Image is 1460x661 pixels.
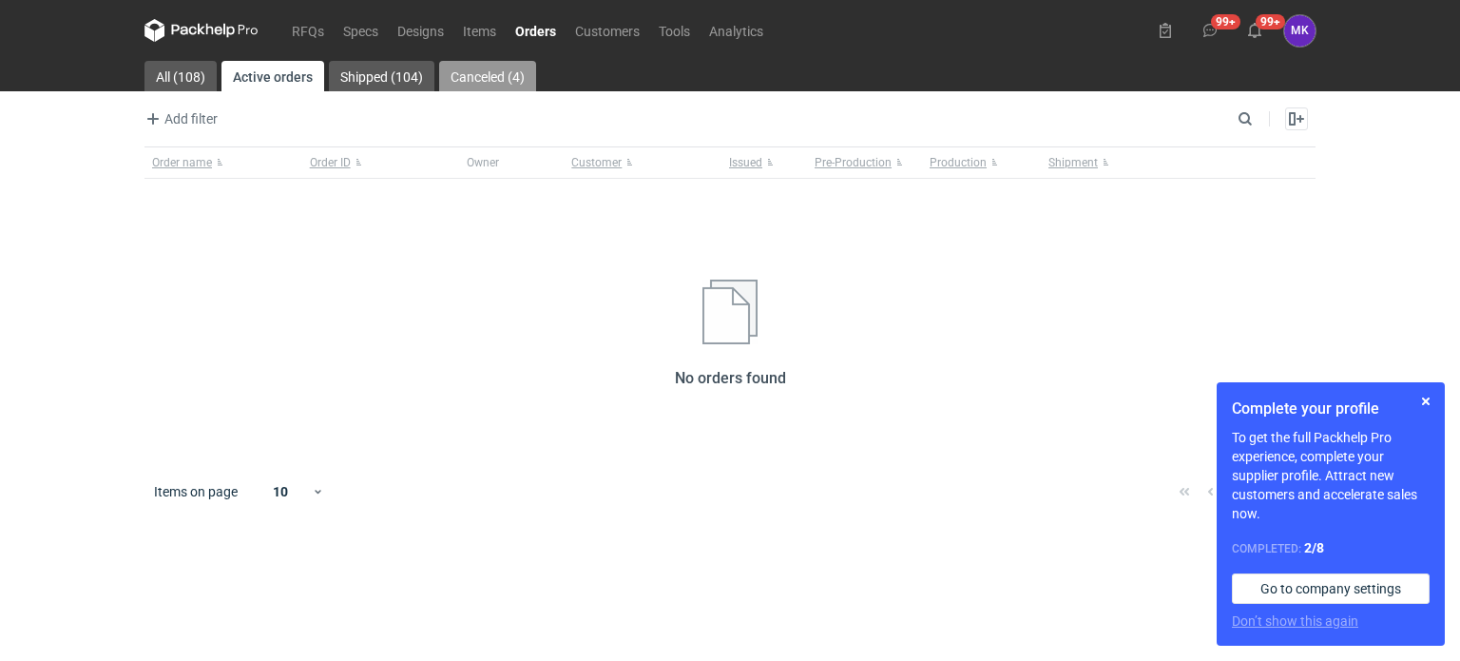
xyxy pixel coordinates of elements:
[1232,428,1430,523] p: To get the full Packhelp Pro experience, complete your supplier profile. Attract new customers an...
[700,19,773,42] a: Analytics
[649,19,700,42] a: Tools
[1284,15,1316,47] button: MK
[1232,398,1430,420] h1: Complete your profile
[1232,574,1430,604] a: Go to company settings
[329,61,434,91] a: Shipped (104)
[142,107,218,130] span: Add filter
[1232,538,1430,558] div: Completed:
[221,61,324,91] a: Active orders
[1232,612,1358,631] button: Don’t show this again
[675,367,786,390] h2: No orders found
[334,19,388,42] a: Specs
[439,61,536,91] a: Canceled (4)
[1304,540,1324,555] strong: 2 / 8
[388,19,453,42] a: Designs
[1414,390,1437,413] button: Skip for now
[1195,15,1225,46] button: 99+
[141,107,219,130] button: Add filter
[144,19,259,42] svg: Packhelp Pro
[144,61,217,91] a: All (108)
[1234,107,1295,130] input: Search
[506,19,566,42] a: Orders
[250,478,312,505] div: 10
[566,19,649,42] a: Customers
[453,19,506,42] a: Items
[154,482,238,501] span: Items on page
[1239,15,1270,46] button: 99+
[282,19,334,42] a: RFQs
[1284,15,1316,47] div: Martyna Kozyra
